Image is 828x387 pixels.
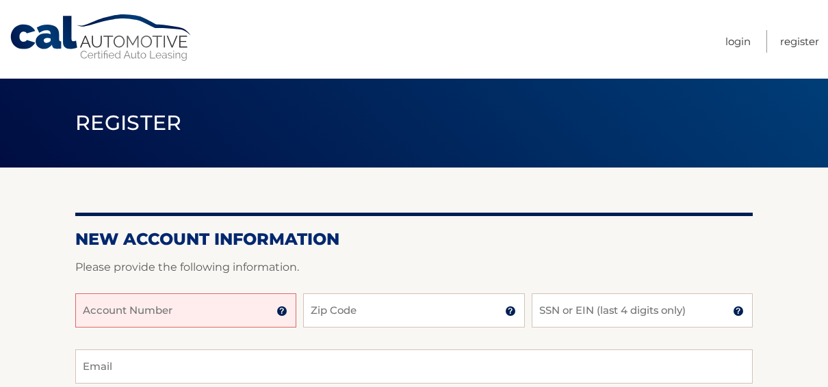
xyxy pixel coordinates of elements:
a: Register [780,30,819,53]
h2: New Account Information [75,229,753,250]
input: Email [75,349,753,384]
input: SSN or EIN (last 4 digits only) [532,293,753,328]
a: Login [725,30,751,53]
input: Zip Code [303,293,524,328]
a: Cal Automotive [9,14,194,62]
img: tooltip.svg [733,306,744,317]
input: Account Number [75,293,296,328]
span: Register [75,110,182,135]
p: Please provide the following information. [75,258,753,277]
img: tooltip.svg [505,306,516,317]
img: tooltip.svg [276,306,287,317]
